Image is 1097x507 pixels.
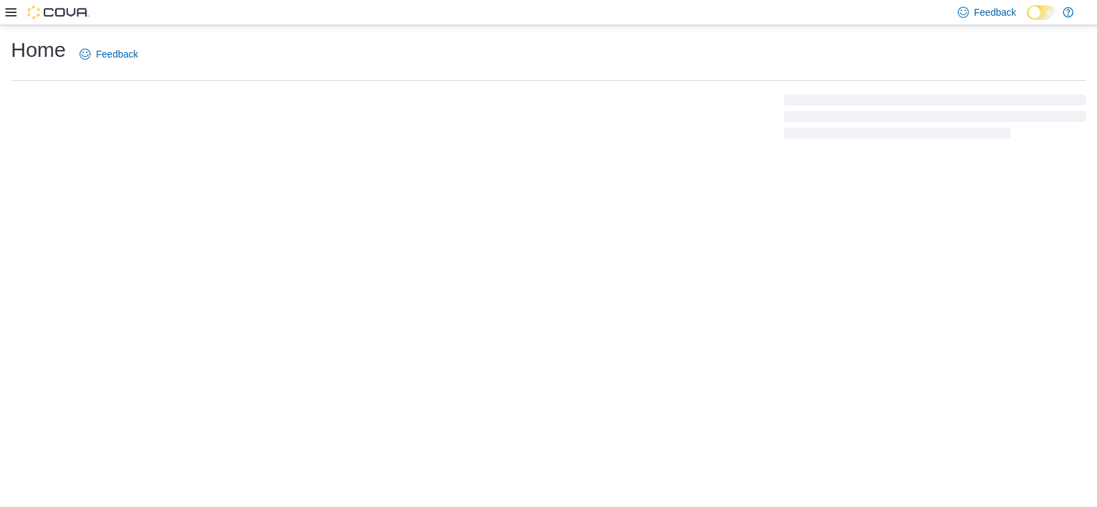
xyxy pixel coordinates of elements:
a: Feedback [74,40,143,68]
span: Feedback [96,47,138,61]
h1: Home [11,36,66,64]
span: Loading [784,97,1086,141]
input: Dark Mode [1027,5,1056,20]
span: Dark Mode [1027,20,1028,21]
span: Feedback [974,5,1016,19]
img: Cova [27,5,89,19]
